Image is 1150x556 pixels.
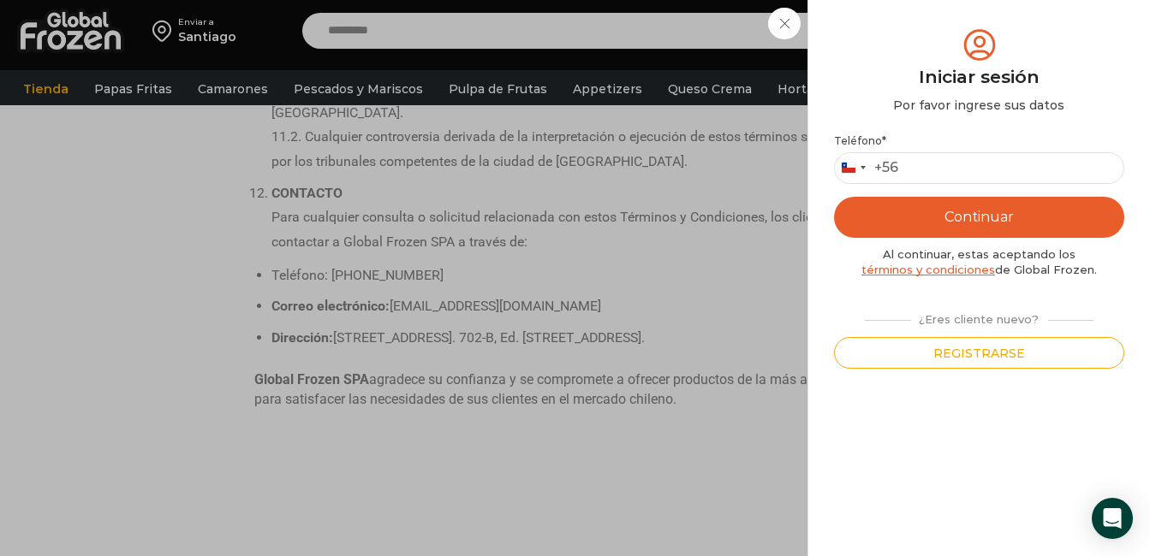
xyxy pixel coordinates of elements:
[835,153,898,183] button: Selected country
[861,263,995,276] a: términos y condiciones
[834,134,1124,148] label: Teléfono
[834,337,1124,369] button: Registrarse
[1092,498,1133,539] div: Open Intercom Messenger
[856,305,1102,328] div: ¿Eres cliente nuevo?
[834,97,1124,114] div: Por favor ingrese sus datos
[834,64,1124,90] div: Iniciar sesión
[834,197,1124,238] button: Continuar
[960,26,999,64] img: tabler-icon-user-circle.svg
[874,159,898,177] div: +56
[834,246,1124,278] div: Al continuar, estas aceptando los de Global Frozen.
